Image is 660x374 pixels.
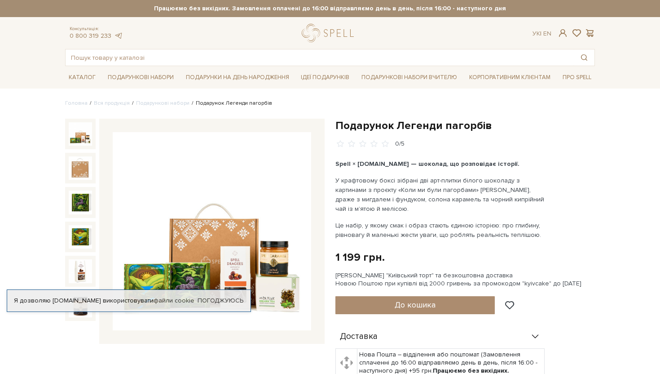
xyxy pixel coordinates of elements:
[559,71,595,85] a: Про Spell
[297,71,353,85] a: Ідеї подарунків
[69,122,92,146] img: Подарунок Легенди пагорбів
[335,221,546,240] p: Це набір, у якому смак і образ стають єдиною історією: про глибину, рівновагу й маленькі жести ув...
[532,30,551,38] div: Ук
[65,71,99,85] a: Каталог
[335,176,546,214] p: У крафтовому боксі зібрані дві арт-плитки білого шоколаду з картинами з проєкту «Коли ми були паг...
[574,49,594,66] button: Пошук товару у каталозі
[335,272,595,288] div: [PERSON_NAME] "Київський торт" та безкоштовна доставка Новою Поштою при купівлі від 2000 гривень ...
[104,71,177,85] a: Подарункові набори
[335,296,495,314] button: До кошика
[189,99,272,107] li: Подарунок Легенди пагорбів
[7,297,251,305] div: Я дозволяю [DOMAIN_NAME] використовувати
[302,24,358,42] a: logo
[94,100,130,107] a: Вся продукція
[540,30,541,37] span: |
[335,250,385,264] div: 1 199 грн.
[113,132,311,331] img: Подарунок Легенди пагорбів
[340,333,378,341] span: Доставка
[466,71,554,85] a: Корпоративним клієнтам
[114,32,123,40] a: telegram
[66,49,574,66] input: Пошук товару у каталозі
[358,70,461,85] a: Подарункові набори Вчителю
[136,100,189,107] a: Подарункові набори
[69,156,92,180] img: Подарунок Легенди пагорбів
[335,160,519,168] b: Spell × [DOMAIN_NAME] — шоколад, що розповідає історії.
[335,119,595,133] h1: Подарунок Легенди пагорбів
[65,4,595,13] strong: Працюємо без вихідних. Замовлення оплачені до 16:00 відправляємо день в день, після 16:00 - насту...
[395,300,436,310] span: До кошика
[543,30,551,37] a: En
[69,225,92,249] img: Подарунок Легенди пагорбів
[182,71,293,85] a: Подарунки на День народження
[65,100,88,107] a: Головна
[395,140,405,148] div: 0/5
[154,297,194,304] a: файли cookie
[69,259,92,283] img: Подарунок Легенди пагорбів
[198,297,243,305] a: Погоджуюсь
[70,32,111,40] a: 0 800 319 233
[70,26,123,32] span: Консультація:
[69,191,92,214] img: Подарунок Легенди пагорбів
